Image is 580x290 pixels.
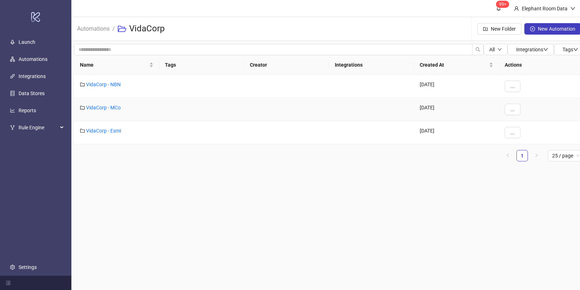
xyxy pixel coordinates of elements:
th: Creator [244,55,329,75]
span: user [514,6,519,11]
span: folder [80,82,85,87]
li: 1 [516,150,528,161]
span: down [543,47,548,52]
button: Alldown [484,44,508,55]
span: 25 / page [552,150,580,161]
span: folder-add [483,26,488,31]
span: down [573,47,578,52]
span: All [489,47,495,52]
span: New Folder [491,26,516,32]
span: right [534,153,539,157]
a: Settings [19,264,37,270]
span: folder-open [118,25,126,33]
div: [DATE] [414,75,499,98]
th: Name [74,55,159,75]
button: ... [505,104,520,115]
span: plus-circle [530,26,535,31]
a: VidaCorp - MCo [86,105,121,110]
button: right [531,150,542,161]
a: VidaCorp - NBN [86,82,121,87]
th: Tags [159,55,244,75]
span: New Automation [538,26,575,32]
a: VidaCorp - Esmi [86,128,121,134]
span: folder [80,105,85,110]
span: Integrations [516,47,548,52]
span: search [475,47,480,52]
th: Integrations [329,55,414,75]
span: Tags [563,47,578,52]
a: Data Stores [19,90,45,96]
th: Created At [414,55,499,75]
span: ... [510,83,515,89]
span: down [498,47,502,52]
span: ... [510,107,515,112]
span: bell [496,6,501,11]
a: Integrations [19,73,46,79]
span: Created At [420,61,488,69]
span: ... [510,130,515,135]
li: / [112,17,115,40]
button: left [502,150,514,161]
a: Reports [19,108,36,113]
span: Name [80,61,148,69]
div: [DATE] [414,98,499,121]
li: Next Page [531,150,542,161]
h3: VidaCorp [129,23,165,35]
span: left [506,153,510,157]
button: ... [505,81,520,92]
sup: 1748 [496,1,509,8]
span: menu-fold [6,280,11,285]
span: fork [10,125,15,130]
div: [DATE] [414,121,499,144]
button: Integrationsdown [508,44,554,55]
a: Automations [19,56,47,62]
a: 1 [517,150,528,161]
button: ... [505,127,520,138]
span: folder [80,128,85,133]
a: Automations [76,24,111,32]
span: Rule Engine [19,120,58,135]
a: Launch [19,39,35,45]
li: Previous Page [502,150,514,161]
div: Elephant Room Data [519,5,570,12]
span: down [570,6,575,11]
button: New Folder [477,23,521,35]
